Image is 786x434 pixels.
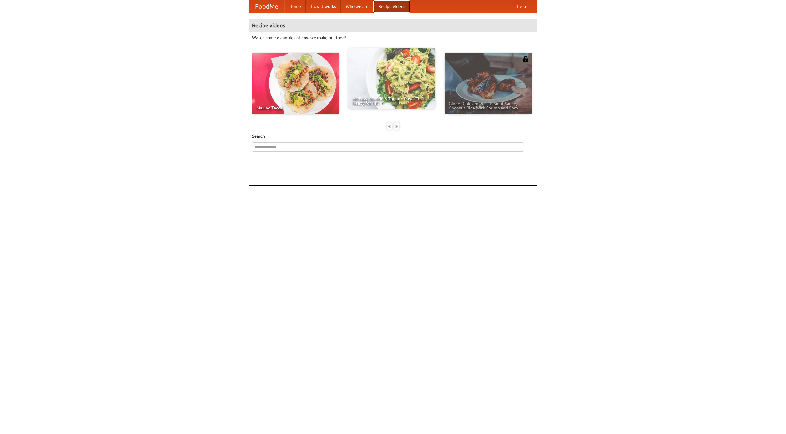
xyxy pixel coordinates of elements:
a: Home [284,0,306,13]
h4: Recipe videos [249,19,537,32]
a: Who we are [341,0,373,13]
a: An Easy, Summery Tomato Pasta That's Ready for Fall [348,48,435,109]
a: Recipe videos [373,0,410,13]
h5: Search [252,133,534,139]
div: « [387,122,392,130]
a: Help [512,0,531,13]
span: An Easy, Summery Tomato Pasta That's Ready for Fall [352,97,431,105]
p: Watch some examples of how we make our food! [252,35,534,41]
img: 483408.png [523,56,529,62]
a: How it works [306,0,341,13]
a: FoodMe [249,0,284,13]
span: Making Tacos [256,106,335,110]
div: » [394,122,399,130]
a: Making Tacos [252,53,339,114]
